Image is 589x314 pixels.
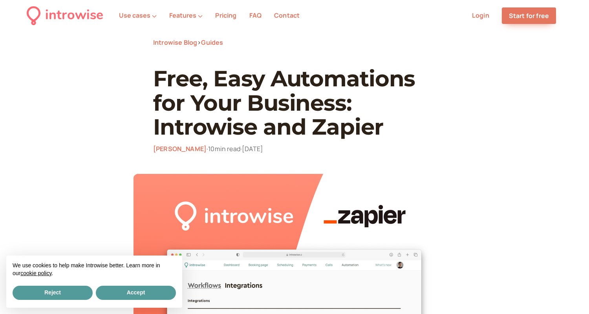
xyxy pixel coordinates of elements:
a: Login [472,11,489,20]
time: [DATE] [242,144,263,153]
button: Reject [13,286,93,300]
span: 10 min read [208,144,242,153]
a: Start for free [502,7,556,24]
span: · [207,144,208,153]
button: Features [169,12,203,19]
a: Introwise Blog [153,38,197,47]
a: cookie policy [20,270,51,276]
button: Accept [96,286,176,300]
div: introwise [45,5,103,26]
a: introwise [27,5,103,26]
a: Guides [201,38,223,47]
h1: Free, Easy Automations for Your Business: Introwise and Zapier [153,67,436,139]
span: > [197,38,201,47]
a: Pricing [215,11,236,20]
button: Use cases [119,12,157,19]
a: Contact [274,11,300,20]
a: [PERSON_NAME] [153,144,207,153]
div: We use cookies to help make Introwise better. Learn more in our . [6,256,182,284]
span: · [240,144,242,153]
a: FAQ [249,11,262,20]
